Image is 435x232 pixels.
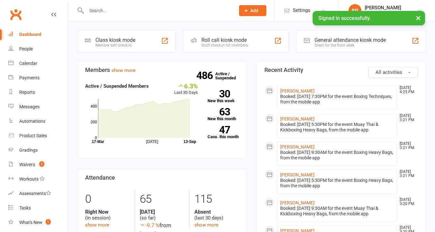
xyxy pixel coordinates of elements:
div: Staff check-in for members [201,43,248,48]
div: Gradings [19,147,38,153]
span: All activities [376,69,402,75]
div: Booked: [DATE] 5:30PM for the event Boxing Heavy Bags, from the mobile app [280,178,394,189]
strong: 30 [208,89,230,99]
div: 6.3% [174,82,198,89]
a: 486Active / Suspended [215,67,244,85]
strong: Right Now [85,209,130,215]
div: Great for the front desk [315,43,386,48]
a: Automations [8,114,68,129]
time: [DATE] 3:20 PM [396,198,418,206]
button: All activities [368,67,418,78]
div: Class kiosk mode [95,37,135,43]
div: Tasks [19,205,31,210]
div: [PERSON_NAME] [365,5,401,11]
div: Automations [19,119,45,124]
strong: Absent [194,209,239,215]
a: [PERSON_NAME] [280,88,315,94]
span: -9.7 % [140,222,159,228]
div: Booked: [DATE] 5:30PM for the event Muay Thai & Kickboxing Heavy Bags, from the mobile app [280,122,394,133]
strong: 486 [196,71,215,80]
time: [DATE] 3:21 PM [396,170,418,178]
a: [PERSON_NAME] [280,200,315,205]
span: 2 [39,161,44,167]
div: SG [349,4,361,17]
strong: Active / Suspended Members [85,83,149,89]
a: 47Canx. this month [208,126,239,139]
a: Clubworx [8,6,24,22]
div: Last 30 Days [174,82,198,96]
a: [PERSON_NAME] [280,172,315,177]
span: 1 [46,219,51,225]
div: Member self check-in [95,43,135,48]
a: Waivers 2 [8,157,68,172]
time: [DATE] 3:21 PM [396,142,418,150]
input: Search... [84,6,231,15]
a: show more [194,222,218,228]
strong: 47 [208,125,230,135]
a: Payments [8,71,68,85]
div: General attendance kiosk mode [315,37,386,43]
a: show more [111,67,136,73]
a: [PERSON_NAME] [280,116,315,121]
h3: Recent Activity [264,67,418,73]
h3: Attendance [85,174,239,181]
div: 65 [140,190,184,209]
a: What's New1 [8,215,68,230]
a: Dashboard [8,27,68,42]
span: Add [250,8,258,13]
div: Roll call kiosk mode [201,37,248,43]
div: Payments [19,75,40,80]
div: Workouts [19,176,39,182]
time: [DATE] 4:25 PM [396,86,418,94]
span: Settings [293,3,310,18]
div: Waivers [19,162,35,167]
div: Assessments [19,191,51,196]
a: 63New this month [208,108,239,121]
a: [PERSON_NAME] [280,144,315,149]
time: [DATE] 3:21 PM [396,114,418,122]
a: Reports [8,85,68,100]
strong: 63 [208,107,230,117]
div: People [19,46,33,51]
div: Booked: [DATE] 9:30AM for the event Boxing Heavy Bags, from the mobile app [280,150,394,161]
a: Tasks [8,201,68,215]
a: Messages [8,100,68,114]
a: show more [85,222,109,228]
button: × [413,11,424,25]
div: (in session) [85,209,130,221]
div: Product Sales [19,133,47,138]
div: (so far) [140,209,184,221]
h3: Members [85,67,239,73]
a: Calendar [8,56,68,71]
a: People [8,42,68,56]
div: 0 [85,190,130,209]
span: Signed in successfully. [318,15,371,21]
a: Product Sales [8,129,68,143]
div: Messages [19,104,40,109]
div: Calendar [19,61,37,66]
div: Chopper's Gym [365,11,401,16]
div: Booked: [DATE] 7:30PM for the event Boxing Techniques, from the mobile app [280,94,394,105]
div: Reports [19,90,35,95]
a: Workouts [8,172,68,186]
div: 115 [194,190,239,209]
a: Gradings [8,143,68,157]
div: Dashboard [19,32,41,37]
a: Assessments [8,186,68,201]
a: 30New this week [208,90,239,103]
div: What's New [19,220,42,225]
button: Add [239,5,266,16]
strong: [DATE] [140,209,184,215]
div: Booked: [DATE] 9:30AM for the event Muay Thai & Kickboxing Heavy Bags, from the mobile app [280,206,394,217]
div: (last 30 days) [194,209,239,221]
